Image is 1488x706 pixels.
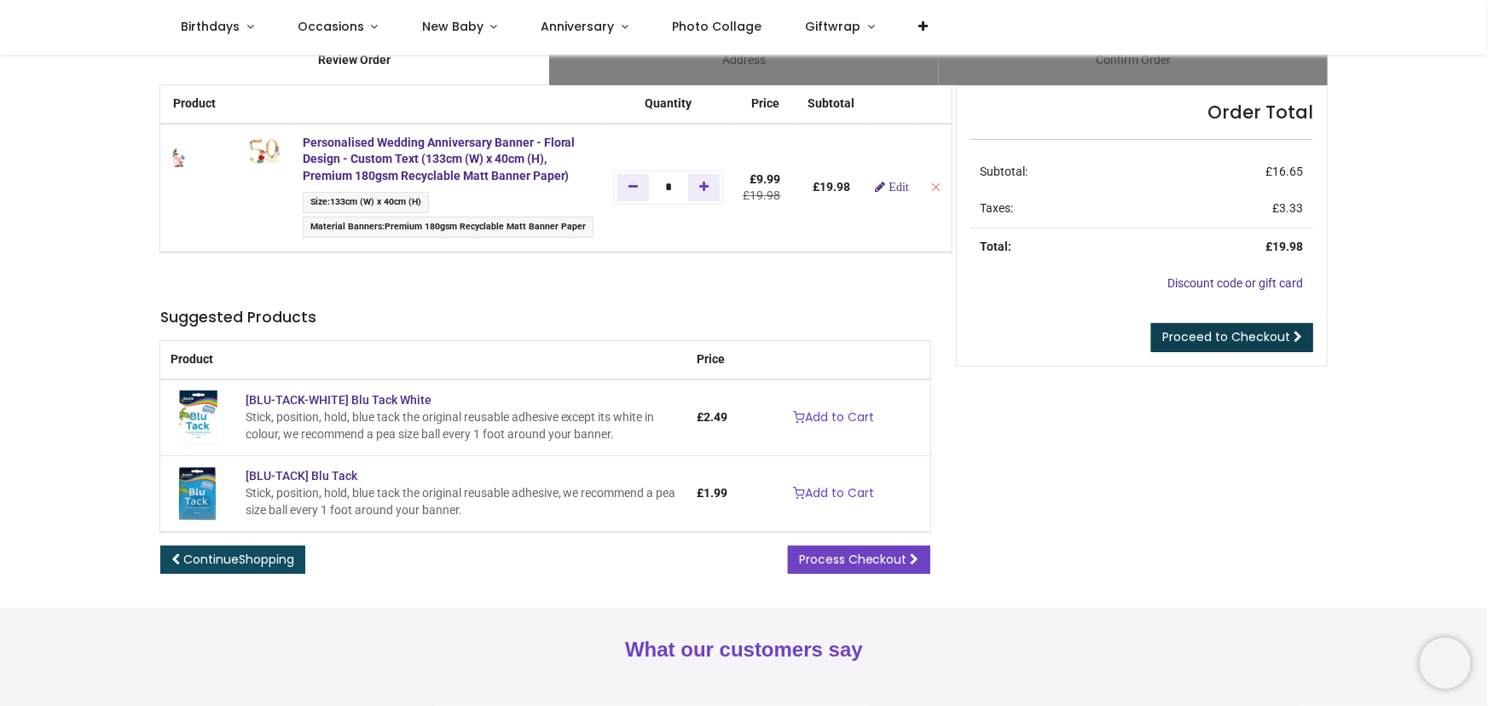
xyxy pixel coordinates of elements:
span: Shopping [239,551,294,568]
iframe: Brevo live chat [1420,638,1471,689]
span: £ [1272,201,1303,215]
span: 1.99 [703,486,727,500]
span: Size [310,196,327,207]
h5: Suggested Products [160,307,930,328]
b: £ [813,180,850,194]
span: Giftwrap [805,18,860,35]
span: Process Checkout [799,551,907,568]
span: : [303,217,594,238]
a: [BLU-TACK-WHITE] Blu Tack White [171,410,225,424]
span: 133cm (W) x 40cm (H) [330,196,421,207]
a: Add to Cart [782,479,885,508]
span: : [303,192,430,213]
a: Edit [876,181,909,193]
th: Product [160,341,686,379]
span: 16.65 [1272,165,1303,178]
span: New Baby [422,18,483,35]
span: £ [1265,165,1303,178]
span: 9.99 [757,172,781,186]
th: Product [160,85,292,124]
a: Add to Cart [782,403,885,432]
span: Anniversary [541,18,615,35]
a: Proceed to Checkout [1151,323,1313,352]
a: Remove one [617,174,649,201]
a: Discount code or gift card [1167,276,1303,290]
span: Continue [183,551,294,568]
strong: Total: [981,240,1012,253]
a: Remove from cart [929,180,941,194]
div: Confirm Order [939,52,1329,69]
strong: £ [1265,240,1303,253]
span: 2.49 [703,410,727,424]
img: 91KpPHAAAABklEQVQDAMEI+UTCT2zIAAAAAElFTkSuQmCC [173,135,282,167]
h4: Order Total [970,100,1314,124]
span: Photo Collage [672,18,761,35]
div: Stick, position, hold, blue tack the original reusable adhesive except its white in colour, we re... [246,409,676,443]
h2: What our customers say [160,635,1329,664]
span: 19.98 [819,180,850,194]
span: Occasions [298,18,364,35]
span: £ [697,486,727,500]
a: [BLU-TACK-WHITE] Blu Tack White [246,393,431,407]
span: Birthdays [181,18,240,35]
a: [BLU-TACK] Blu Tack [171,486,225,500]
th: Subtotal [798,85,866,124]
span: Quantity [646,96,692,110]
span: Proceed to Checkout [1162,328,1290,345]
img: [BLU-TACK] Blu Tack [171,466,225,521]
del: £ [744,188,781,202]
img: [BLU-TACK-WHITE] Blu Tack White [171,391,225,445]
th: Price [686,341,738,379]
span: Material Banners [310,221,382,232]
span: 3.33 [1279,201,1303,215]
th: Price [733,85,798,124]
div: Stick, position, hold, blue tack the original reusable adhesive, we recommend a pea size ball eve... [246,485,676,518]
a: Process Checkout [788,546,930,575]
td: Subtotal: [970,153,1156,191]
span: Edit [889,181,909,193]
span: Premium 180gsm Recyclable Matt Banner Paper [385,221,586,232]
td: Taxes: [970,190,1156,228]
a: [BLU-TACK] Blu Tack [246,469,357,483]
div: Review Order [160,52,550,69]
span: £ [697,410,727,424]
a: Personalised Wedding Anniversary Banner - Floral Design - Custom Text (133cm (W) x 40cm (H), Prem... [303,136,576,182]
div: Address [549,52,939,69]
span: 19.98 [1272,240,1303,253]
span: £ [750,172,781,186]
span: 19.98 [750,188,781,202]
a: Add one [688,174,720,201]
a: ContinueShopping [160,546,305,575]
